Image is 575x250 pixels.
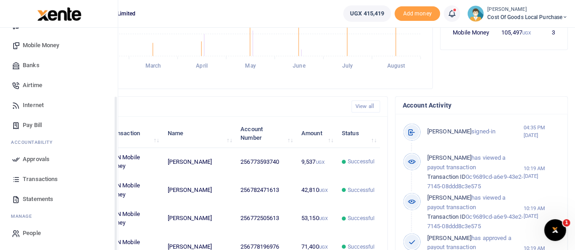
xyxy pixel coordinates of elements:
[235,176,296,204] td: 256782471613
[103,176,163,204] td: MTN Mobile Money
[162,119,235,147] th: Name: activate to sort column ascending
[427,153,524,191] p: has viewed a payout transaction 0c9689cd-a6e9-43e2-7145-08ddd8c3e575
[296,204,337,232] td: 53,150
[23,81,42,90] span: Airtime
[427,127,524,137] p: signed-in
[18,139,52,146] span: countability
[37,7,81,21] img: logo-large
[235,204,296,232] td: 256772505613
[7,149,110,169] a: Approvals
[7,35,110,55] a: Mobile Money
[145,63,161,69] tspan: March
[467,5,484,22] img: profile-user
[523,205,560,220] small: 10:19 AM [DATE]
[23,229,41,238] span: People
[427,194,471,201] span: [PERSON_NAME]
[235,148,296,176] td: 256773593740
[7,135,110,149] li: Ac
[343,5,391,22] a: UGX 415,419
[348,186,375,194] span: Successful
[350,9,384,18] span: UGX 415,419
[103,148,163,176] td: MTN Mobile Money
[296,119,337,147] th: Amount: activate to sort column ascending
[536,23,560,42] td: 3
[348,214,375,222] span: Successful
[162,204,235,232] td: [PERSON_NAME]
[103,204,163,232] td: MTN Mobile Money
[296,176,337,204] td: 42,810
[487,6,568,14] small: [PERSON_NAME]
[23,195,53,204] span: Statements
[495,23,536,42] td: 105,497
[296,148,337,176] td: 9,537
[7,115,110,135] a: Pay Bill
[337,119,380,147] th: Status: activate to sort column ascending
[7,169,110,189] a: Transactions
[544,219,566,241] iframe: Intercom live chat
[23,101,44,110] span: Internet
[523,165,560,180] small: 10:19 AM [DATE]
[196,63,208,69] tspan: April
[427,128,471,135] span: [PERSON_NAME]
[427,235,471,241] span: [PERSON_NAME]
[319,216,327,221] small: UGX
[342,63,353,69] tspan: July
[467,5,568,22] a: profile-user [PERSON_NAME] Cost of Goods Local Purchase
[7,189,110,209] a: Statements
[403,100,560,110] h4: Account Activity
[351,100,380,113] a: View all
[395,10,440,16] a: Add money
[7,55,110,75] a: Banks
[23,61,40,70] span: Banks
[23,41,59,50] span: Mobile Money
[23,175,58,184] span: Transactions
[23,155,50,164] span: Approvals
[7,223,110,243] a: People
[427,154,471,161] span: [PERSON_NAME]
[340,5,395,22] li: Wallet ballance
[7,209,110,223] li: M
[387,63,405,69] tspan: August
[563,219,570,226] span: 1
[293,63,305,69] tspan: June
[395,6,440,21] li: Toup your wallet
[162,148,235,176] td: [PERSON_NAME]
[448,23,495,42] td: Mobile Money
[162,176,235,204] td: [PERSON_NAME]
[522,30,531,35] small: UGX
[427,193,524,231] p: has viewed a payout transaction 0c9689cd-a6e9-43e2-7145-08ddd8c3e575
[23,121,42,130] span: Pay Bill
[7,75,110,95] a: Airtime
[103,119,163,147] th: Transaction: activate to sort column ascending
[427,173,466,180] span: Transaction ID
[487,13,568,21] span: Cost of Goods Local Purchase
[523,124,560,139] small: 04:35 PM [DATE]
[7,95,110,115] a: Internet
[395,6,440,21] span: Add money
[15,213,32,220] span: anage
[319,188,327,193] small: UGX
[235,119,296,147] th: Account Number: activate to sort column ascending
[42,102,344,112] h4: Recent Transactions
[348,157,375,166] span: Successful
[36,10,81,17] a: logo-small logo-large logo-large
[427,213,466,220] span: Transaction ID
[245,63,255,69] tspan: May
[315,160,324,165] small: UGX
